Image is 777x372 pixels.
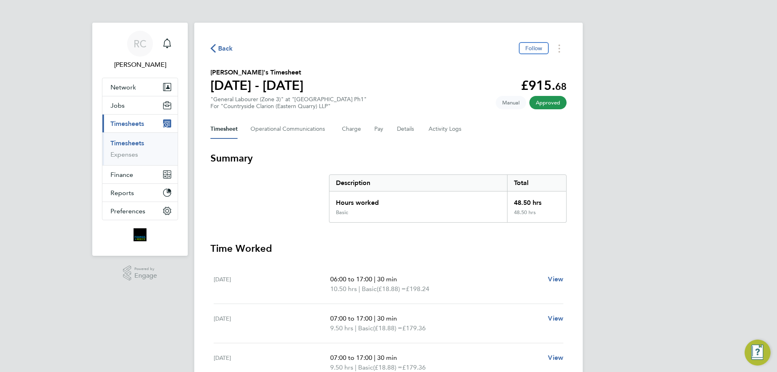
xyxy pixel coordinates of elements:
span: | [359,285,360,293]
div: Timesheets [102,132,178,165]
button: Network [102,78,178,96]
span: Jobs [110,102,125,109]
button: Jobs [102,96,178,114]
h3: Summary [210,152,567,165]
span: 07:00 to 17:00 [330,315,372,322]
span: Preferences [110,207,145,215]
span: Timesheets [110,120,144,128]
button: Engage Resource Center [745,340,771,366]
img: bromak-logo-retina.png [134,228,146,241]
button: Timesheets [102,115,178,132]
div: Hours worked [329,191,507,209]
span: Reports [110,189,134,197]
span: Powered by [134,266,157,272]
div: Description [329,175,507,191]
span: | [355,363,357,371]
a: View [548,353,563,363]
span: | [374,315,376,322]
button: Reports [102,184,178,202]
span: £198.24 [406,285,429,293]
button: Pay [374,119,384,139]
span: Basic [362,284,377,294]
span: Robyn Clarke [102,60,178,70]
h3: Time Worked [210,242,567,255]
span: | [374,354,376,361]
div: "General Labourer (Zone 3)" at "[GEOGRAPHIC_DATA] Ph1" [210,96,367,110]
a: Timesheets [110,139,144,147]
span: 07:00 to 17:00 [330,354,372,361]
button: Activity Logs [429,119,463,139]
span: 30 min [377,354,397,361]
a: View [548,274,563,284]
span: Finance [110,171,133,179]
h1: [DATE] - [DATE] [210,77,304,94]
span: Basic [358,323,373,333]
div: [DATE] [214,314,330,333]
a: Powered byEngage [123,266,157,281]
button: Timesheet [210,119,238,139]
a: Expenses [110,151,138,158]
span: This timesheet was manually created. [496,96,526,109]
button: Operational Communications [251,119,329,139]
a: Go to home page [102,228,178,241]
button: Timesheets Menu [552,42,567,55]
span: Back [218,44,233,53]
button: Details [397,119,416,139]
span: | [374,275,376,283]
button: Preferences [102,202,178,220]
span: View [548,354,563,361]
span: RC [134,38,146,49]
a: RC[PERSON_NAME] [102,31,178,70]
span: £179.36 [402,363,426,371]
div: For "Countryside Clarion (Eastern Quarry) LLP" [210,103,367,110]
div: Basic [336,209,348,216]
span: Network [110,83,136,91]
span: 9.50 hrs [330,324,353,332]
span: (£18.88) = [377,285,406,293]
span: Engage [134,272,157,279]
div: 48.50 hrs [507,191,566,209]
h2: [PERSON_NAME]'s Timesheet [210,68,304,77]
span: View [548,315,563,322]
a: View [548,314,563,323]
div: Summary [329,174,567,223]
span: 10.50 hrs [330,285,357,293]
span: 06:00 to 17:00 [330,275,372,283]
div: [DATE] [214,274,330,294]
button: Finance [102,166,178,183]
button: Charge [342,119,361,139]
span: (£18.88) = [373,324,402,332]
span: This timesheet has been approved. [529,96,567,109]
span: 9.50 hrs [330,363,353,371]
app-decimal: £915. [521,78,567,93]
span: £179.36 [402,324,426,332]
span: Follow [525,45,542,52]
span: | [355,324,357,332]
span: 68 [555,81,567,92]
span: (£18.88) = [373,363,402,371]
span: View [548,275,563,283]
span: 30 min [377,315,397,322]
nav: Main navigation [92,23,188,256]
button: Follow [519,42,549,54]
span: 30 min [377,275,397,283]
div: 48.50 hrs [507,209,566,222]
button: Back [210,43,233,53]
div: Total [507,175,566,191]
